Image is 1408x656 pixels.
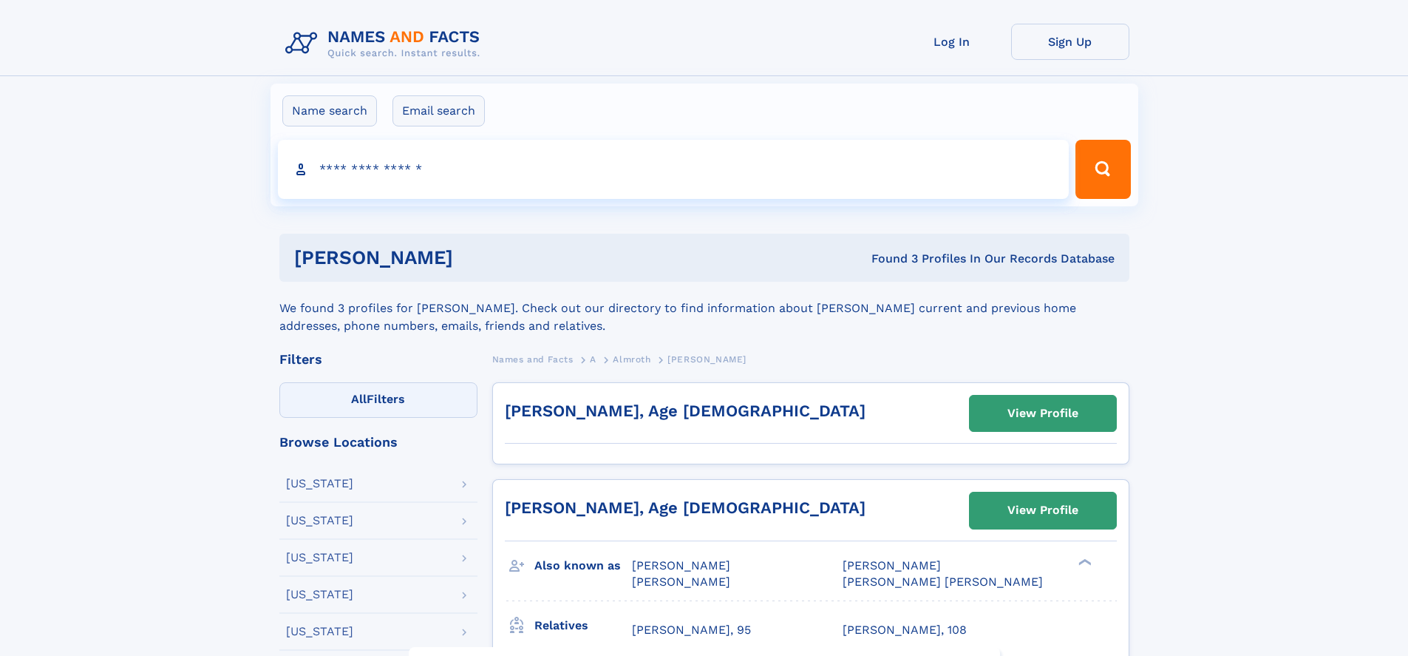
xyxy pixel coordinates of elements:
div: Browse Locations [279,436,477,449]
a: Names and Facts [492,350,574,368]
a: [PERSON_NAME], 108 [843,622,967,638]
a: Log In [893,24,1011,60]
label: Email search [392,95,485,126]
span: [PERSON_NAME] [PERSON_NAME] [843,575,1043,589]
a: A [590,350,596,368]
span: [PERSON_NAME] [667,354,746,365]
a: View Profile [970,493,1116,528]
div: View Profile [1007,493,1078,527]
span: All [351,392,367,406]
a: [PERSON_NAME], Age [DEMOGRAPHIC_DATA] [505,498,865,517]
a: [PERSON_NAME], Age [DEMOGRAPHIC_DATA] [505,402,865,420]
img: Logo Names and Facts [279,24,492,64]
div: We found 3 profiles for [PERSON_NAME]. Check out our directory to find information about [PERSON_... [279,282,1129,335]
div: ❯ [1075,557,1092,567]
a: Sign Up [1011,24,1129,60]
div: [US_STATE] [286,589,353,601]
div: View Profile [1007,396,1078,430]
a: [PERSON_NAME], 95 [632,622,751,638]
button: Search Button [1075,140,1130,199]
span: [PERSON_NAME] [843,558,941,572]
span: [PERSON_NAME] [632,575,730,589]
a: View Profile [970,396,1116,431]
span: A [590,354,596,365]
div: Found 3 Profiles In Our Records Database [662,251,1115,267]
span: [PERSON_NAME] [632,558,730,572]
label: Filters [279,382,477,418]
div: [US_STATE] [286,626,353,638]
h3: Relatives [534,613,632,638]
span: Almroth [613,354,650,365]
h3: Also known as [534,553,632,578]
div: [US_STATE] [286,478,353,490]
div: [US_STATE] [286,515,353,527]
input: search input [278,140,1069,199]
div: [US_STATE] [286,552,353,564]
h1: [PERSON_NAME] [294,248,662,267]
label: Name search [282,95,377,126]
a: Almroth [613,350,650,368]
div: Filters [279,353,477,366]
